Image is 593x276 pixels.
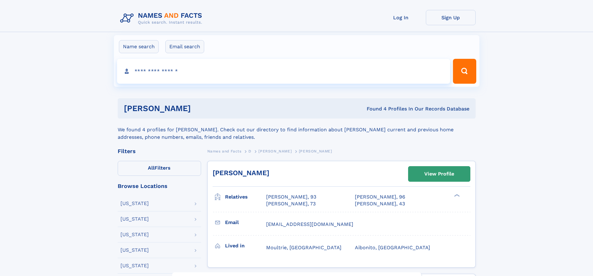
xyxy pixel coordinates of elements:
h3: Email [225,217,266,228]
a: View Profile [408,166,470,181]
label: Filters [118,161,201,176]
a: [PERSON_NAME] [213,169,269,177]
a: D [248,147,252,155]
img: Logo Names and Facts [118,10,207,27]
div: [US_STATE] [120,201,149,206]
a: [PERSON_NAME], 93 [266,194,316,200]
span: [PERSON_NAME] [258,149,292,153]
div: Filters [118,148,201,154]
h1: [PERSON_NAME] [124,105,279,112]
div: We found 4 profiles for [PERSON_NAME]. Check out our directory to find information about [PERSON_... [118,119,476,141]
a: Log In [376,10,426,25]
span: [PERSON_NAME] [299,149,332,153]
span: D [248,149,252,153]
h3: Lived in [225,241,266,251]
div: View Profile [424,167,454,181]
div: Found 4 Profiles In Our Records Database [279,105,469,112]
div: [US_STATE] [120,232,149,237]
span: [EMAIL_ADDRESS][DOMAIN_NAME] [266,221,353,227]
label: Email search [165,40,204,53]
a: Names and Facts [207,147,242,155]
div: Browse Locations [118,183,201,189]
a: [PERSON_NAME], 73 [266,200,316,207]
div: [US_STATE] [120,248,149,253]
a: [PERSON_NAME], 43 [355,200,405,207]
label: Name search [119,40,159,53]
span: Moultrie, [GEOGRAPHIC_DATA] [266,245,341,250]
input: search input [117,59,450,84]
div: [US_STATE] [120,217,149,222]
span: All [148,165,154,171]
a: Sign Up [426,10,476,25]
a: [PERSON_NAME], 96 [355,194,405,200]
h3: Relatives [225,192,266,202]
button: Search Button [453,59,476,84]
div: ❯ [453,194,460,198]
span: Aibonito, [GEOGRAPHIC_DATA] [355,245,430,250]
a: [PERSON_NAME] [258,147,292,155]
div: [US_STATE] [120,263,149,268]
